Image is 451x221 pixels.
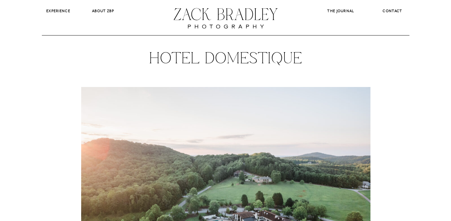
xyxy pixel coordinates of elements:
[114,50,337,69] h1: Hotel Domestique
[383,9,402,13] b: CONTACT
[377,8,408,14] a: CONTACT
[46,9,70,13] b: Experience
[327,9,354,13] b: The Journal
[42,8,75,14] a: Experience
[323,8,359,14] a: The Journal
[92,9,114,13] b: About ZBP
[87,8,120,14] a: About ZBP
